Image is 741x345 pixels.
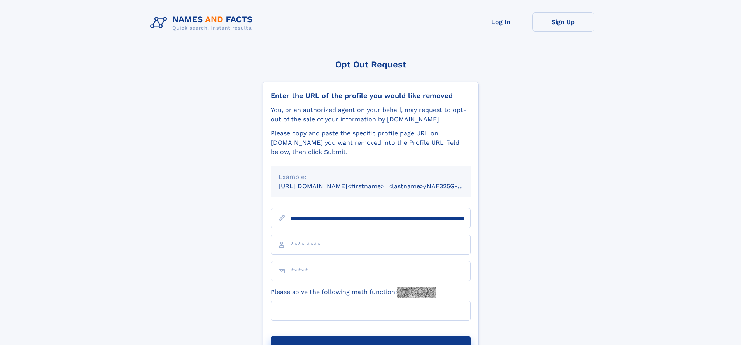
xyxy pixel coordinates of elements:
[532,12,594,32] a: Sign Up
[271,287,436,298] label: Please solve the following math function:
[271,105,471,124] div: You, or an authorized agent on your behalf, may request to opt-out of the sale of your informatio...
[279,182,485,190] small: [URL][DOMAIN_NAME]<firstname>_<lastname>/NAF325G-xxxxxxxx
[271,91,471,100] div: Enter the URL of the profile you would like removed
[147,12,259,33] img: Logo Names and Facts
[263,60,479,69] div: Opt Out Request
[271,129,471,157] div: Please copy and paste the specific profile page URL on [DOMAIN_NAME] you want removed into the Pr...
[279,172,463,182] div: Example:
[470,12,532,32] a: Log In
